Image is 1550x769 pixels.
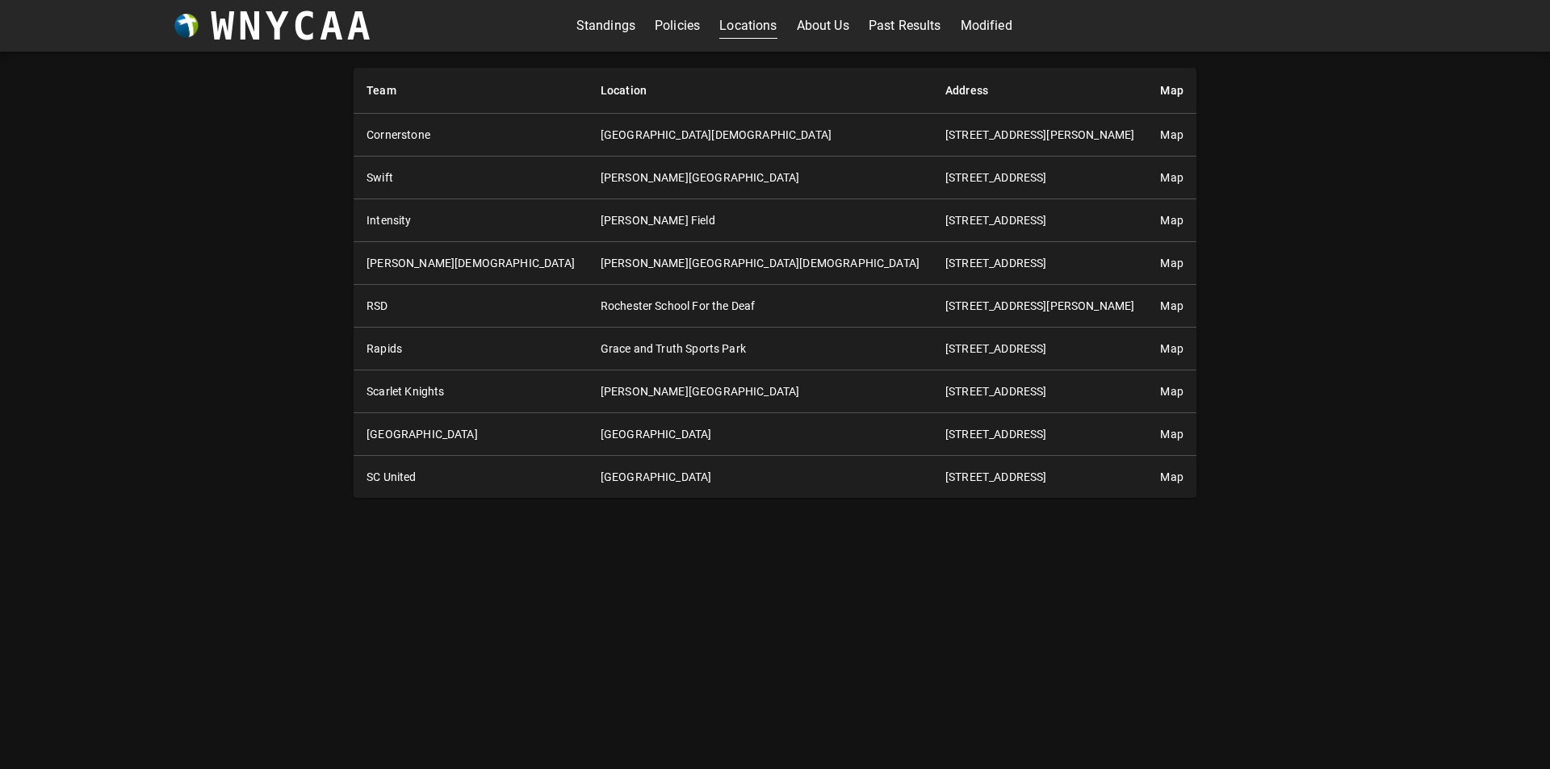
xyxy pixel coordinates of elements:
th: Scarlet Knights [354,370,588,413]
td: [PERSON_NAME][GEOGRAPHIC_DATA][DEMOGRAPHIC_DATA] [588,242,932,285]
td: [STREET_ADDRESS] [932,157,1147,199]
td: [STREET_ADDRESS] [932,328,1147,370]
td: [STREET_ADDRESS] [932,199,1147,242]
th: Intensity [354,199,588,242]
td: [PERSON_NAME] Field [588,199,932,242]
th: RSD [354,285,588,328]
a: Map [1160,299,1183,312]
a: Map [1160,214,1183,227]
th: Swift [354,157,588,199]
th: Team [354,68,588,114]
td: [STREET_ADDRESS][PERSON_NAME] [932,285,1147,328]
td: [STREET_ADDRESS] [932,456,1147,499]
th: Cornerstone [354,114,588,157]
img: wnycaaBall.png [174,14,199,38]
td: [STREET_ADDRESS] [932,370,1147,413]
a: Map [1160,257,1183,270]
a: Past Results [869,13,941,39]
a: Map [1160,128,1183,141]
a: Map [1160,470,1183,483]
td: [STREET_ADDRESS] [932,242,1147,285]
th: [GEOGRAPHIC_DATA] [354,413,588,456]
th: Address [932,68,1147,114]
td: [PERSON_NAME][GEOGRAPHIC_DATA] [588,157,932,199]
td: [STREET_ADDRESS] [932,413,1147,456]
th: Map [1147,68,1196,114]
th: Location [588,68,932,114]
a: Map [1160,428,1183,441]
a: Map [1160,171,1183,184]
td: [STREET_ADDRESS][PERSON_NAME] [932,114,1147,157]
a: Standings [576,13,635,39]
td: [GEOGRAPHIC_DATA][DEMOGRAPHIC_DATA] [588,114,932,157]
td: [PERSON_NAME][GEOGRAPHIC_DATA] [588,370,932,413]
td: [GEOGRAPHIC_DATA] [588,413,932,456]
td: Grace and Truth Sports Park [588,328,932,370]
a: Policies [655,13,700,39]
a: Modified [961,13,1012,39]
a: Locations [719,13,777,39]
th: Rapids [354,328,588,370]
a: Map [1160,385,1183,398]
a: About Us [797,13,849,39]
a: Map [1160,342,1183,355]
td: [GEOGRAPHIC_DATA] [588,456,932,499]
h3: WNYCAA [211,3,374,48]
th: SC United [354,456,588,499]
th: [PERSON_NAME][DEMOGRAPHIC_DATA] [354,242,588,285]
td: Rochester School For the Deaf [588,285,932,328]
